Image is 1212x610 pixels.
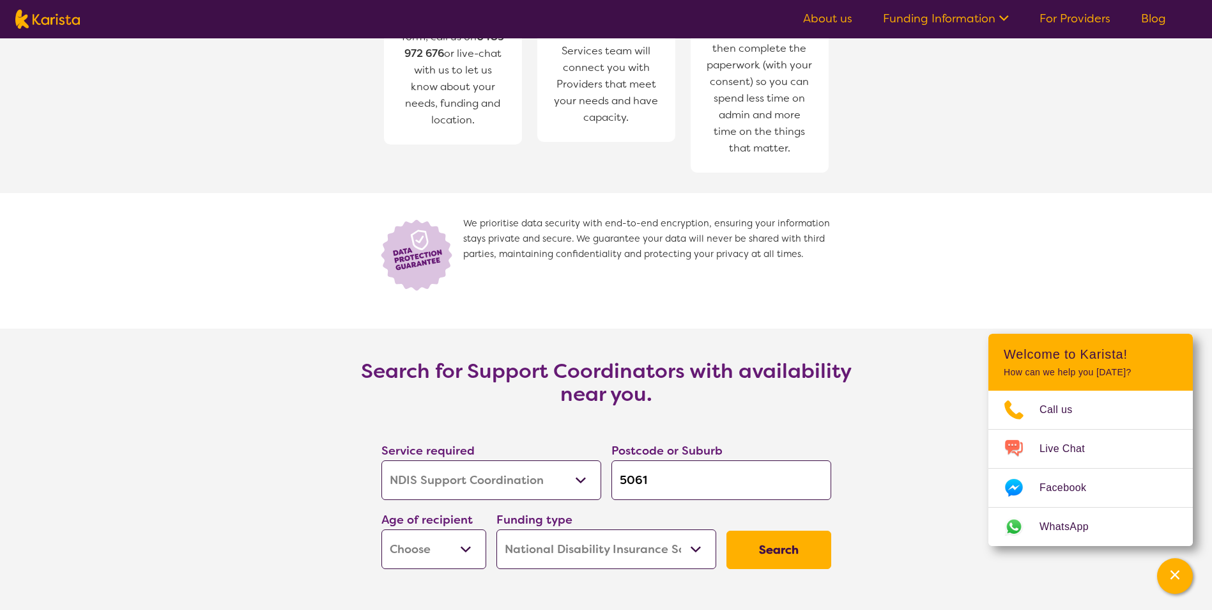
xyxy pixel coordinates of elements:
span: The Karista Client Services team will connect you with Providers that meet your needs and have ca... [550,23,663,129]
a: Blog [1141,11,1166,26]
label: Postcode or Suburb [611,443,723,458]
button: Channel Menu [1157,558,1193,594]
span: Facebook [1039,478,1101,497]
h3: Search for Support Coordinators with availability near you. [351,359,862,405]
span: Complete the online form, call us on or live-chat with us to let us know about your needs, fundin... [402,13,504,127]
a: For Providers [1039,11,1110,26]
span: We prioritise data security with end-to-end encryption, ensuring your information stays private a... [463,216,836,293]
label: Service required [381,443,475,458]
ul: Choose channel [988,391,1193,546]
div: Channel Menu [988,334,1193,546]
span: Call us [1039,400,1088,419]
input: Type [611,460,831,500]
button: Search [726,531,831,569]
span: Live Chat [1039,439,1100,458]
a: About us [803,11,852,26]
img: Karista logo [15,10,80,29]
span: WhatsApp [1039,517,1104,536]
a: Funding Information [883,11,1009,26]
label: Funding type [496,512,572,528]
img: Lock icon [376,216,463,293]
p: How can we help you [DATE]? [1004,367,1177,378]
span: [PERSON_NAME] will then complete the paperwork (with your consent) so you can spend less time on ... [703,20,816,160]
label: Age of recipient [381,512,473,528]
a: Web link opens in a new tab. [988,508,1193,546]
h2: Welcome to Karista! [1004,347,1177,362]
